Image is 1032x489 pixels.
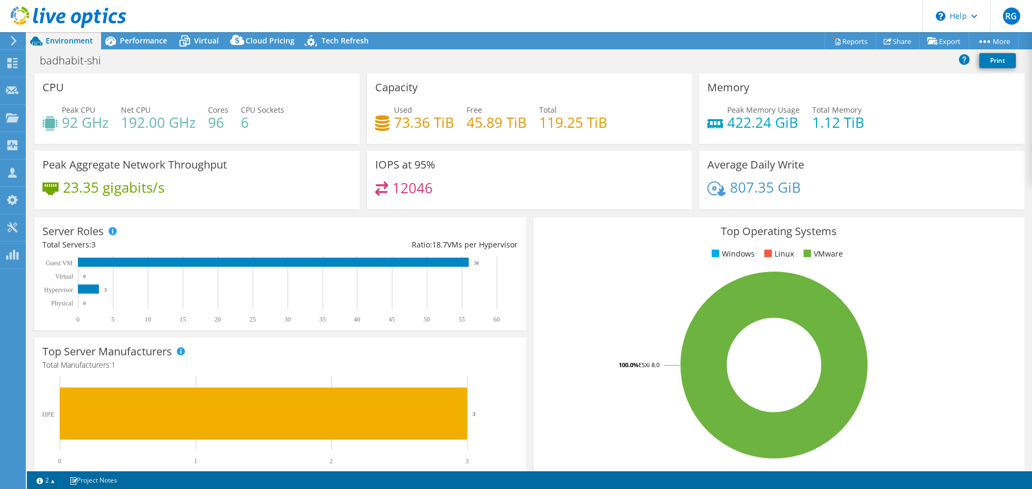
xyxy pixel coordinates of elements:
[458,316,465,323] text: 55
[208,105,228,115] span: Cores
[246,35,295,46] span: Cloud Pricing
[42,359,518,371] h4: Total Manufacturers:
[42,239,280,251] div: Total Servers:
[424,316,430,323] text: 50
[280,239,518,251] div: Ratio: VMs per Hypervisor
[730,181,801,193] h4: 807.35 GiB
[876,33,920,49] a: Share
[76,316,80,323] text: 0
[467,116,527,128] h4: 45.89 TiB
[392,182,433,194] h4: 12046
[46,259,73,267] text: Guest VM
[762,248,794,260] li: Linux
[394,105,412,115] span: Used
[979,53,1016,68] a: Print
[639,361,660,369] tspan: ESXi 8.0
[284,316,291,323] text: 30
[111,316,114,323] text: 5
[83,274,86,279] text: 0
[432,239,447,250] span: 18.7
[389,316,395,323] text: 45
[539,116,607,128] h4: 119.25 TiB
[55,273,74,280] text: Virtual
[375,82,418,93] h3: Capacity
[493,316,500,323] text: 60
[208,116,228,128] h4: 96
[319,316,326,323] text: 35
[62,116,109,128] h4: 92 GHz
[58,457,61,465] text: 0
[42,411,54,418] text: HPE
[709,248,755,260] li: Windows
[104,287,107,293] text: 3
[241,116,284,128] h4: 6
[936,11,945,21] svg: \n
[29,473,62,487] a: 2
[354,316,360,323] text: 40
[539,105,557,115] span: Total
[394,116,454,128] h4: 73.36 TiB
[321,35,369,46] span: Tech Refresh
[465,457,469,465] text: 3
[42,159,227,171] h3: Peak Aggregate Network Throughput
[825,33,876,49] a: Reports
[62,473,125,487] a: Project Notes
[194,35,219,46] span: Virtual
[329,457,333,465] text: 2
[375,159,435,171] h3: IOPS at 95%
[727,105,800,115] span: Peak Memory Usage
[91,239,96,250] span: 3
[214,316,221,323] text: 20
[474,260,479,266] text: 56
[62,105,95,115] span: Peak CPU
[619,361,639,369] tspan: 100.0%
[541,225,1016,237] h3: Top Operating Systems
[969,33,1019,49] a: More
[727,116,800,128] h4: 422.24 GiB
[83,301,86,306] text: 0
[180,316,186,323] text: 15
[63,181,164,193] h4: 23.35 gigabits/s
[44,286,73,294] text: Hypervisor
[801,248,843,260] li: VMware
[35,55,118,67] h1: badhabit-shi
[812,105,862,115] span: Total Memory
[42,346,172,357] h3: Top Server Manufacturers
[46,35,93,46] span: Environment
[707,159,804,171] h3: Average Daily Write
[194,457,197,465] text: 1
[145,316,151,323] text: 10
[707,82,749,93] h3: Memory
[467,105,482,115] span: Free
[241,105,284,115] span: CPU Sockets
[812,116,864,128] h4: 1.12 TiB
[51,300,73,307] text: Physical
[249,316,256,323] text: 25
[121,116,196,128] h4: 192.00 GHz
[1003,8,1020,25] span: RG
[472,411,476,417] text: 3
[111,360,116,370] span: 1
[120,35,167,46] span: Performance
[42,82,64,93] h3: CPU
[42,225,104,237] h3: Server Roles
[919,33,969,49] a: Export
[121,105,150,115] span: Net CPU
